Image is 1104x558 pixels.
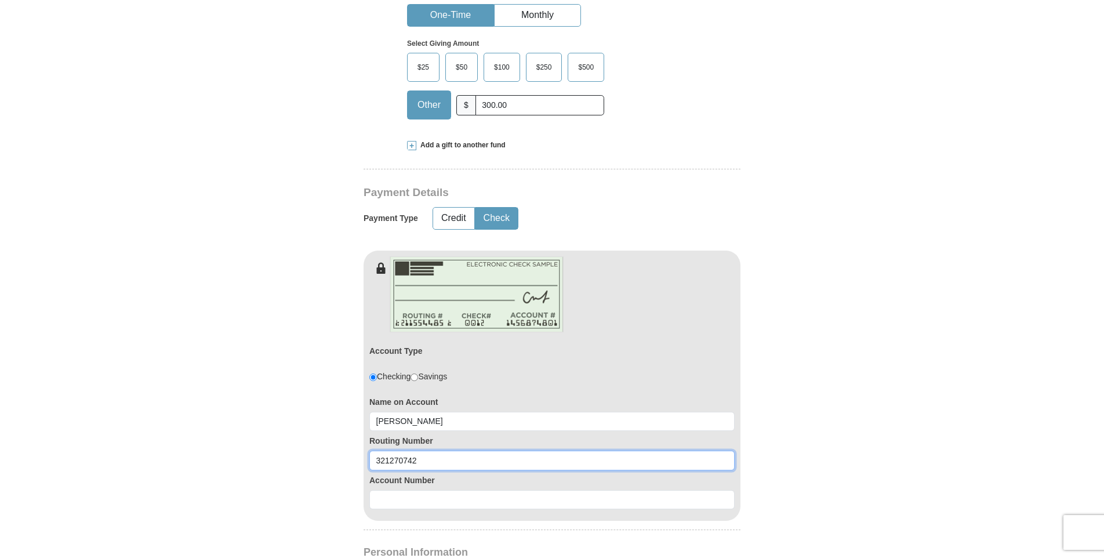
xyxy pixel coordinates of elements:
[475,95,604,115] input: Other Amount
[369,435,735,447] label: Routing Number
[572,59,600,76] span: $500
[364,213,418,223] h5: Payment Type
[412,96,446,114] span: Other
[369,474,735,486] label: Account Number
[369,396,735,408] label: Name on Account
[364,186,659,200] h3: Payment Details
[412,59,435,76] span: $25
[416,140,506,150] span: Add a gift to another fund
[408,5,493,26] button: One-Time
[495,5,580,26] button: Monthly
[369,371,447,382] div: Checking Savings
[456,95,476,115] span: $
[450,59,473,76] span: $50
[433,208,474,229] button: Credit
[390,256,564,332] img: check-en.png
[407,39,479,48] strong: Select Giving Amount
[364,548,740,557] h4: Personal Information
[531,59,558,76] span: $250
[369,345,423,357] label: Account Type
[475,208,518,229] button: Check
[488,59,515,76] span: $100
